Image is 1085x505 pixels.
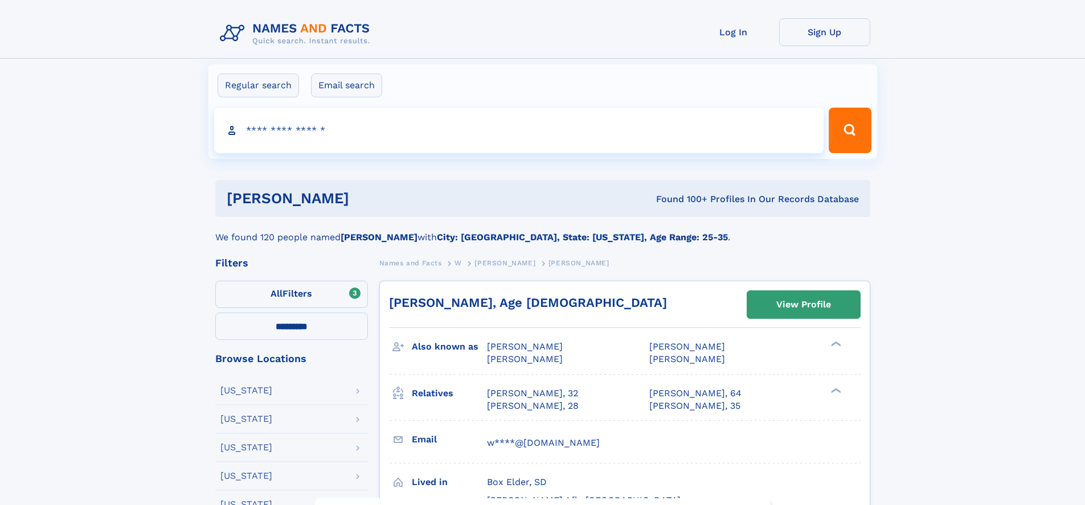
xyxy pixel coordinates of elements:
a: [PERSON_NAME], 32 [487,387,578,400]
a: Log In [688,18,779,46]
label: Email search [311,73,382,97]
a: [PERSON_NAME], 28 [487,400,579,412]
b: City: [GEOGRAPHIC_DATA], State: [US_STATE], Age Range: 25-35 [437,232,728,243]
h1: [PERSON_NAME] [227,191,503,206]
div: View Profile [776,291,831,318]
a: [PERSON_NAME], Age [DEMOGRAPHIC_DATA] [389,295,667,310]
span: [PERSON_NAME] [548,259,609,267]
a: [PERSON_NAME] [474,256,535,270]
b: [PERSON_NAME] [341,232,417,243]
h3: Relatives [412,384,487,403]
div: [US_STATE] [220,414,272,424]
span: All [271,288,282,299]
a: [PERSON_NAME], 64 [649,387,742,400]
a: View Profile [747,291,860,318]
label: Filters [215,281,368,308]
span: [PERSON_NAME] [474,259,535,267]
h3: Email [412,430,487,449]
span: [PERSON_NAME] [649,354,725,364]
span: [PERSON_NAME] [487,354,563,364]
span: [PERSON_NAME] [487,341,563,352]
span: W [455,259,462,267]
h3: Lived in [412,473,487,492]
div: [US_STATE] [220,471,272,481]
span: Box Elder, SD [487,477,547,487]
a: Sign Up [779,18,870,46]
label: Regular search [218,73,299,97]
div: [US_STATE] [220,443,272,452]
div: Filters [215,258,368,268]
div: [US_STATE] [220,386,272,395]
img: Logo Names and Facts [215,18,379,49]
button: Search Button [829,108,871,153]
div: ❯ [828,340,842,348]
input: search input [214,108,824,153]
span: [PERSON_NAME] [649,341,725,352]
div: ❯ [828,387,842,394]
div: We found 120 people named with . [215,217,870,244]
h3: Also known as [412,337,487,356]
a: [PERSON_NAME], 35 [649,400,740,412]
div: Browse Locations [215,354,368,364]
a: W [455,256,462,270]
a: Names and Facts [379,256,442,270]
div: Found 100+ Profiles In Our Records Database [502,193,859,206]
